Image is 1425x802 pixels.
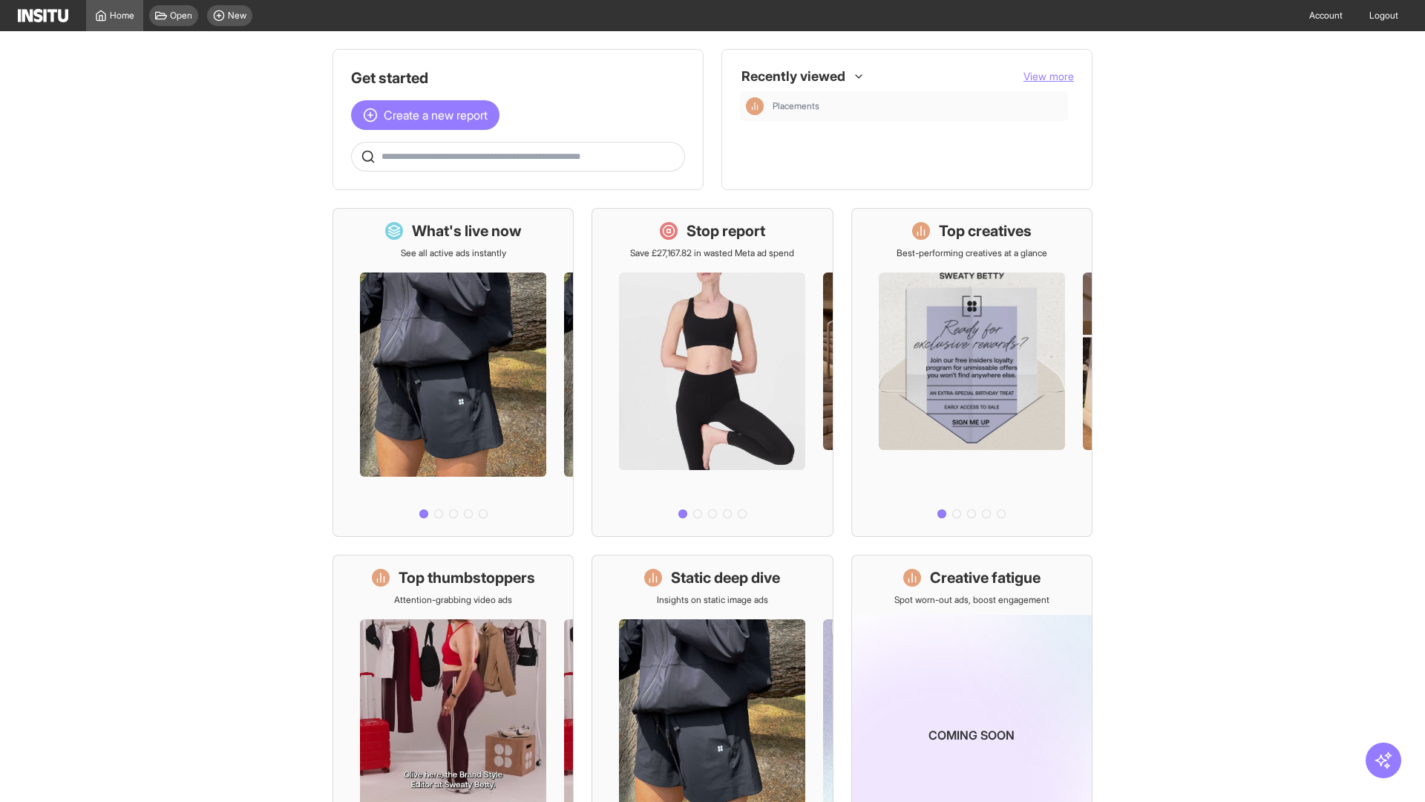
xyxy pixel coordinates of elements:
h1: Static deep dive [671,567,780,588]
span: Create a new report [384,106,488,124]
span: Home [110,10,134,22]
a: What's live nowSee all active ads instantly [332,208,574,537]
div: Insights [746,97,764,115]
p: See all active ads instantly [401,247,506,259]
button: View more [1023,69,1074,84]
span: Placements [773,100,1062,112]
a: Top creativesBest-performing creatives at a glance [851,208,1092,537]
span: View more [1023,70,1074,82]
h1: What's live now [412,221,522,241]
h1: Top creatives [939,221,1032,241]
p: Save £27,167.82 in wasted Meta ad spend [630,247,794,259]
p: Best-performing creatives at a glance [897,247,1047,259]
a: Stop reportSave £27,167.82 in wasted Meta ad spend [592,208,833,537]
button: Create a new report [351,100,499,130]
h1: Stop report [687,221,765,241]
span: New [228,10,246,22]
p: Insights on static image ads [657,594,768,606]
img: Logo [18,9,68,22]
span: Placements [773,100,819,112]
p: Attention-grabbing video ads [394,594,512,606]
h1: Top thumbstoppers [399,567,535,588]
h1: Get started [351,68,685,88]
span: Open [170,10,192,22]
